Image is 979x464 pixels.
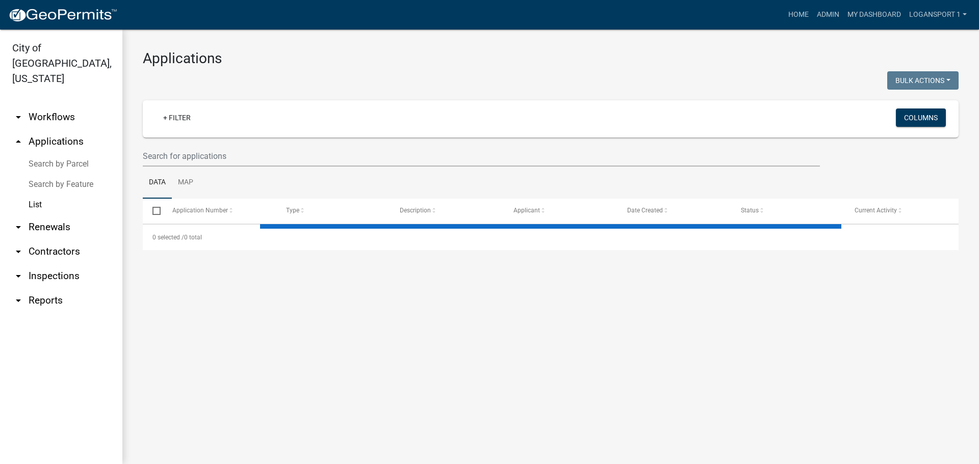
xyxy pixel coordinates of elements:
a: Home [784,5,813,24]
i: arrow_drop_down [12,111,24,123]
span: Type [286,207,299,214]
datatable-header-cell: Status [731,199,845,223]
span: Application Number [172,207,228,214]
span: 0 selected / [152,234,184,241]
a: Admin [813,5,843,24]
a: + Filter [155,108,199,127]
datatable-header-cell: Current Activity [845,199,959,223]
button: Bulk Actions [887,71,959,90]
h3: Applications [143,50,959,67]
div: 0 total [143,225,959,250]
span: Description [400,207,431,214]
datatable-header-cell: Applicant [504,199,617,223]
a: Data [143,167,172,199]
datatable-header-cell: Date Created [617,199,731,223]
button: Columns [896,108,946,127]
datatable-header-cell: Application Number [162,199,276,223]
span: Current Activity [855,207,897,214]
i: arrow_drop_down [12,245,24,258]
a: Logansport 1 [905,5,971,24]
i: arrow_drop_down [12,270,24,282]
span: Applicant [513,207,540,214]
i: arrow_drop_down [12,294,24,307]
datatable-header-cell: Description [390,199,504,223]
a: My Dashboard [843,5,905,24]
datatable-header-cell: Type [276,199,390,223]
a: Map [172,167,199,199]
datatable-header-cell: Select [143,199,162,223]
input: Search for applications [143,146,820,167]
i: arrow_drop_down [12,221,24,233]
i: arrow_drop_up [12,135,24,148]
span: Status [741,207,759,214]
span: Date Created [627,207,663,214]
